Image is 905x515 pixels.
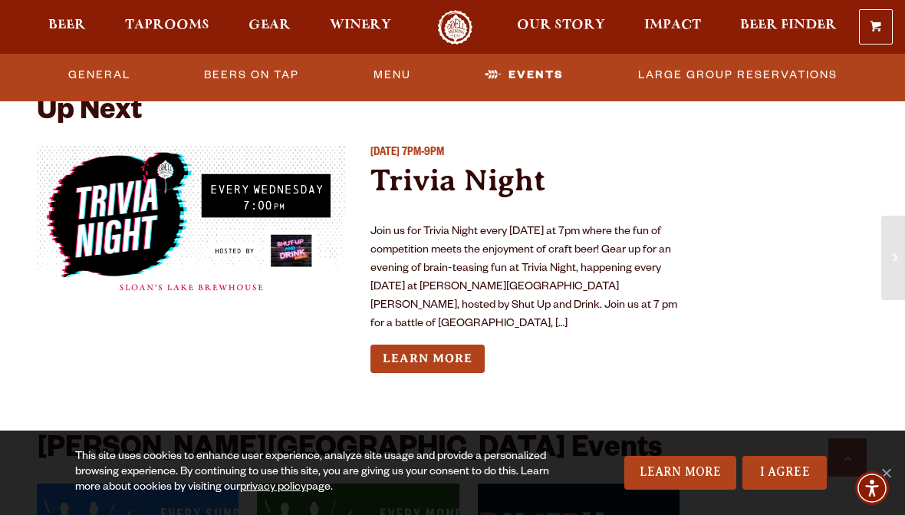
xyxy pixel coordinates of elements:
[75,450,572,496] div: This site uses cookies to enhance user experience, analyze site usage and provide a personalized ...
[740,19,837,31] span: Beer Finder
[426,10,484,45] a: Odell Home
[239,10,301,45] a: Gear
[517,19,605,31] span: Our Story
[125,19,209,31] span: Taprooms
[507,10,615,45] a: Our Story
[367,58,417,93] a: Menu
[402,147,444,160] span: 7PM-9PM
[479,58,570,93] a: Events
[370,163,546,197] a: Trivia Night
[48,19,86,31] span: Beer
[855,471,889,505] div: Accessibility Menu
[370,223,680,334] p: Join us for Trivia Night every [DATE] at 7pm where the fun of competition meets the enjoyment of ...
[37,97,142,130] h2: Up Next
[634,10,711,45] a: Impact
[644,19,701,31] span: Impact
[624,456,737,490] a: Learn More
[248,19,291,31] span: Gear
[370,147,400,160] span: [DATE]
[37,146,346,300] a: View event details
[38,10,96,45] a: Beer
[115,10,219,45] a: Taprooms
[742,456,827,490] a: I Agree
[62,58,137,93] a: General
[632,58,844,93] a: Large Group Reservations
[240,482,306,494] a: privacy policy
[730,10,847,45] a: Beer Finder
[370,345,485,373] a: Learn more about Trivia Night
[320,10,401,45] a: Winery
[330,19,391,31] span: Winery
[198,58,305,93] a: Beers On Tap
